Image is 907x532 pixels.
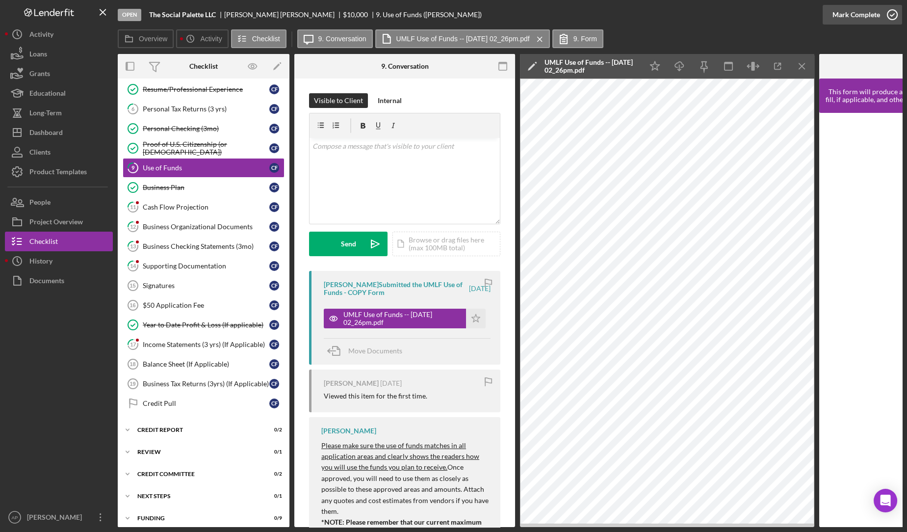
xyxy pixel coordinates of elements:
div: Mark Complete [832,5,880,25]
tspan: 18 [130,361,135,367]
div: Product Templates [29,162,87,184]
button: Clients [5,142,113,162]
a: Personal Checking (3mo)CF [123,119,285,138]
button: Send [309,232,388,256]
span: Move Documents [348,346,402,355]
button: 9. Conversation [297,29,373,48]
a: 12Business Organizational DocumentsCF [123,217,285,237]
div: Long-Term [29,103,62,125]
tspan: 13 [130,243,136,249]
time: 2025-09-24 18:02 [380,379,402,387]
div: 0 / 2 [264,427,282,433]
a: 15SignaturesCF [123,276,285,295]
div: C F [269,359,279,369]
a: Credit PullCF [123,394,285,413]
tspan: 14 [130,263,136,269]
b: The Social Palette LLC [149,11,216,19]
div: $50 Application Fee [143,301,269,309]
label: Activity [200,35,222,43]
div: History [29,251,52,273]
div: C F [269,104,279,114]
a: Year to Date Profit & Loss (If applicable)CF [123,315,285,335]
div: C F [269,281,279,291]
button: Educational [5,83,113,103]
div: Business Plan [143,184,269,191]
div: Viewed this item for the first time. [324,392,427,400]
span: Please make sure the use of funds matches in all application areas and clearly shows the readers ... [321,441,479,472]
a: 16$50 Application FeeCF [123,295,285,315]
div: Business Checking Statements (3mo) [143,242,269,250]
div: [PERSON_NAME] [PERSON_NAME] [224,11,343,19]
a: Business PlanCF [123,178,285,197]
div: C F [269,261,279,271]
div: Educational [29,83,66,106]
button: UMLF Use of Funds -- [DATE] 02_26pm.pdf [324,309,486,328]
div: [PERSON_NAME] Submitted the UMLF Use of Funds - COPY Form [324,281,467,296]
tspan: 17 [130,341,136,347]
div: Activity [29,25,53,47]
div: Signatures [143,282,269,290]
button: Mark Complete [823,5,902,25]
a: 11Cash Flow ProjectionCF [123,197,285,217]
div: 9. Conversation [381,62,429,70]
div: Balance Sheet (If Applicable) [143,360,269,368]
div: Grants [29,64,50,86]
div: UMLF Use of Funds -- [DATE] 02_26pm.pdf [343,311,461,326]
label: UMLF Use of Funds -- [DATE] 02_26pm.pdf [396,35,530,43]
div: Checklist [29,232,58,254]
div: 9. Use of Funds ([PERSON_NAME]) [376,11,482,19]
div: 0 / 1 [264,493,282,499]
button: Dashboard [5,123,113,142]
div: Next Steps [137,493,258,499]
button: Activity [176,29,228,48]
div: Project Overview [29,212,83,234]
div: [PERSON_NAME] [25,507,88,530]
div: Funding [137,515,258,521]
div: Review [137,449,258,455]
button: AP[PERSON_NAME] [5,507,113,527]
div: 0 / 2 [264,471,282,477]
div: C F [269,222,279,232]
p: Once approved, you will need to use them as closely as possible to these approved areas and amoun... [321,440,491,517]
tspan: 6 [131,106,135,112]
a: Project Overview [5,212,113,232]
div: Personal Tax Returns (3 yrs) [143,105,269,113]
div: C F [269,241,279,251]
div: Supporting Documentation [143,262,269,270]
button: Activity [5,25,113,44]
tspan: 11 [130,204,136,210]
div: Open Intercom Messenger [874,489,897,512]
button: Documents [5,271,113,291]
tspan: 12 [130,223,136,230]
button: Move Documents [324,339,412,363]
div: 0 / 1 [264,449,282,455]
text: AP [12,515,18,520]
div: UMLF Use of Funds -- [DATE] 02_26pm.pdf [544,58,638,74]
button: Checklist [5,232,113,251]
div: [PERSON_NAME] [321,427,376,435]
tspan: 15 [130,283,135,289]
div: Dashboard [29,123,63,145]
div: C F [269,320,279,330]
div: C F [269,163,279,173]
a: 9Use of FundsCF [123,158,285,178]
button: Long-Term [5,103,113,123]
div: Credit Pull [143,399,269,407]
tspan: 9 [131,164,135,171]
div: C F [269,399,279,408]
div: Personal Checking (3mo) [143,125,269,133]
div: C F [269,300,279,310]
div: Year to Date Profit & Loss (If applicable) [143,321,269,329]
button: Grants [5,64,113,83]
div: C F [269,379,279,389]
div: Resume/Professional Experience [143,85,269,93]
time: 2025-09-24 18:26 [469,285,491,293]
div: C F [269,202,279,212]
div: Visible to Client [314,93,363,108]
tspan: 16 [130,302,135,308]
div: Clients [29,142,51,164]
div: Internal [378,93,402,108]
a: 18Balance Sheet (If Applicable)CF [123,354,285,374]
